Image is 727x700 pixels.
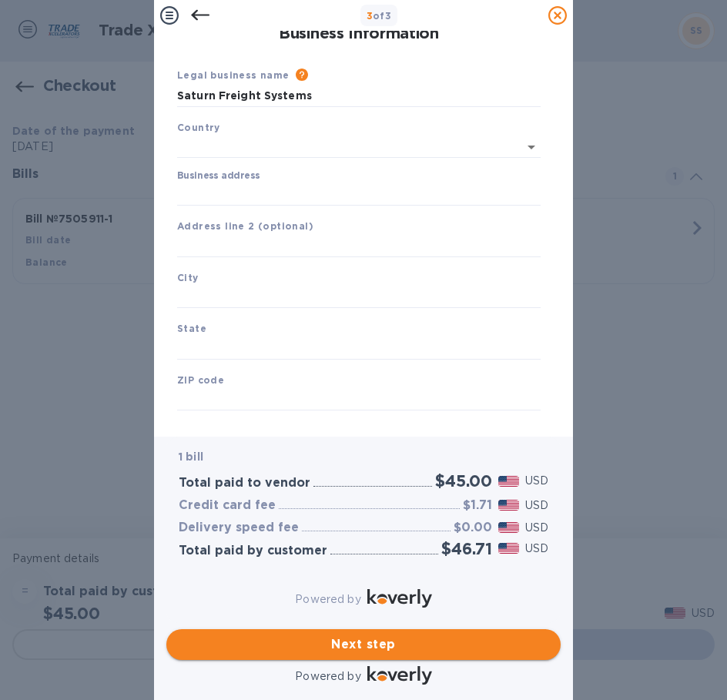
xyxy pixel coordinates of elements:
h1: Business Information [174,25,544,42]
p: USD [525,520,548,536]
p: USD [525,473,548,489]
h2: $45.00 [435,471,492,491]
label: Business address [177,172,260,181]
b: 1 bill [179,450,203,463]
b: Address line 2 (optional) [177,220,313,232]
h3: Delivery speed fee [179,521,299,535]
h3: Total paid to vendor [179,476,310,491]
img: Logo [367,666,432,685]
h3: $1.71 [463,498,492,513]
h3: Credit card fee [179,498,276,513]
h3: Total paid by customer [179,544,327,558]
button: Next step [166,629,561,660]
img: Logo [367,589,432,608]
h3: $0.00 [454,521,492,535]
b: Country [177,122,220,133]
p: Powered by [295,591,360,608]
b: of 3 [367,10,392,22]
p: USD [525,541,548,557]
img: USD [498,522,519,533]
img: USD [498,500,519,511]
p: USD [525,497,548,514]
button: Open [521,136,542,158]
span: Next step [179,635,548,654]
p: Powered by [295,668,360,685]
img: USD [498,543,519,554]
span: 3 [367,10,373,22]
img: USD [498,476,519,487]
b: Legal business name [177,69,290,81]
h2: $46.71 [441,539,492,558]
b: City [177,272,199,283]
b: ZIP code [177,374,224,386]
b: State [177,323,206,334]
